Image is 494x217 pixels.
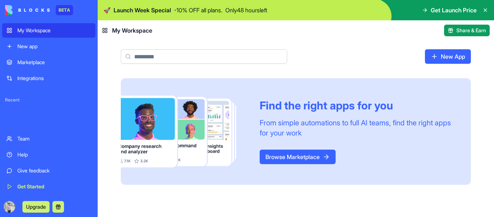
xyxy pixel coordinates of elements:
[2,55,95,70] a: Marketplace
[174,6,222,14] p: - 10 % OFF all plans.
[2,39,95,54] a: New app
[2,71,95,85] a: Integrations
[225,6,267,14] p: Only 48 hours left
[17,135,91,142] div: Team
[2,97,95,103] span: Recent
[444,25,490,36] button: Share & Earn
[17,27,91,34] div: My Workspace
[103,6,111,14] span: 🚀
[260,150,336,164] a: Browse Marketplace
[5,5,73,15] a: BETA
[17,75,91,82] div: Integrations
[2,147,95,162] a: Help
[425,49,471,64] a: New App
[2,163,95,178] a: Give feedback
[22,203,50,210] a: Upgrade
[22,201,50,213] button: Upgrade
[431,6,477,14] span: Get Launch Price
[114,6,171,14] span: Launch Week Special
[260,118,453,138] div: From simple automations to full AI teams, find the right apps for your work
[2,179,95,194] a: Get Started
[17,167,91,174] div: Give feedback
[112,26,152,35] span: My Workspace
[56,5,73,15] div: BETA
[121,96,248,167] img: Frame_181_egmpey.png
[2,132,95,146] a: Team
[456,27,486,34] span: Share & Earn
[17,151,91,158] div: Help
[17,59,91,66] div: Marketplace
[17,43,91,50] div: New app
[5,5,50,15] img: logo
[260,99,453,112] div: Find the right apps for you
[2,23,95,38] a: My Workspace
[4,201,15,213] img: ACg8ocLqGfMU-WicmHyPHzphsn1oZePJFySPeEiN9eBnAxz-ItH1uksC=s96-c
[17,183,91,190] div: Get Started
